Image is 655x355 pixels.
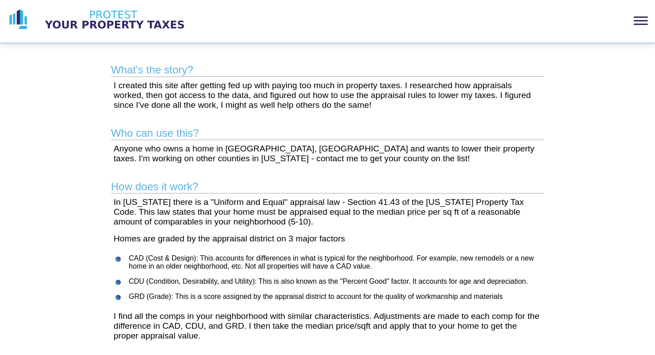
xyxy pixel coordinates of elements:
[129,293,549,301] li: GRD (Grade): This is a score assigned by the appraisal district to account for the quality of wor...
[129,277,549,286] li: CDU (Condition, Desirability, and Utility): This is also known as the "Percent Good" factor. It a...
[114,234,541,244] p: Homes are graded by the appraisal district on 3 major factors
[111,180,544,194] h2: How does it work?
[7,8,29,31] img: logo
[111,64,544,77] h2: What's the story?
[111,127,544,140] h2: Who can use this?
[114,81,541,110] p: I created this site after getting fed up with paying too much in property taxes. I researched how...
[114,197,541,227] p: In [US_STATE] there is a "Uniform and Equal" appraisal law - Section 41.43 of the [US_STATE] Prop...
[114,311,541,341] p: I find all the comps in your neighborhood with similar characteristics. Adjustments are made to e...
[114,144,541,163] p: Anyone who owns a home in [GEOGRAPHIC_DATA], [GEOGRAPHIC_DATA] and wants to lower their property ...
[7,8,192,31] a: logo logo text
[129,254,549,270] li: CAD (Cost & Design): This accounts for differences in what is typical for the neighborhood. For e...
[37,8,192,31] img: logo text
